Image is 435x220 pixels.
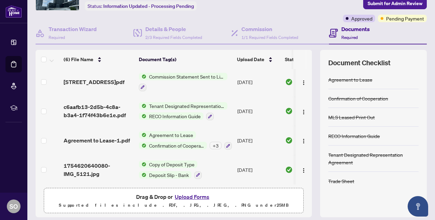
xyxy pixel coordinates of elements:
[61,50,136,69] th: (6) File Name
[64,56,93,63] span: (6) File Name
[145,35,202,40] span: 2/3 Required Fields Completed
[328,76,372,83] div: Agreement to Lease
[64,78,124,86] span: [STREET_ADDRESS]pdf
[285,166,293,174] img: Document Status
[328,132,380,140] div: RECO Information Guide
[237,56,264,63] span: Upload Date
[328,58,391,68] span: Document Checklist
[235,155,282,184] td: [DATE]
[210,142,222,149] div: + 3
[282,50,340,69] th: Status
[139,161,202,179] button: Status IconCopy of Deposit TypeStatus IconDeposit Slip - Bank
[301,109,306,115] img: Logo
[328,151,419,166] div: Tenant Designated Representation Agreement
[139,102,146,110] img: Status Icon
[173,192,211,201] button: Upload Forms
[64,136,130,145] span: Agreement to Lease-1.pdf
[10,202,18,211] span: SO
[49,25,97,33] h4: Transaction Wizard
[146,142,207,149] span: Confirmation of Cooperation
[136,50,234,69] th: Document Tag(s)
[328,95,388,102] div: Confirmation of Cooperation
[48,201,299,209] p: Supported files include .PDF, .JPG, .JPEG, .PNG under 25 MB
[328,113,375,121] div: MLS Leased Print Out
[139,73,146,80] img: Status Icon
[139,112,146,120] img: Status Icon
[139,161,146,168] img: Status Icon
[146,73,227,80] span: Commission Statement Sent to Listing Brokerage
[351,15,372,22] span: Approved
[139,102,227,121] button: Status IconTenant Designated Representation AgreementStatus IconRECO Information Guide
[5,5,22,18] img: logo
[298,106,309,116] button: Logo
[44,188,303,214] span: Drag & Drop orUpload FormsSupported files include .PDF, .JPG, .JPEG, .PNG under25MB
[146,102,227,110] span: Tenant Designated Representation Agreement
[146,131,196,139] span: Agreement to Lease
[139,131,146,139] img: Status Icon
[146,161,197,168] span: Copy of Deposit Type
[386,15,424,22] span: Pending Payment
[241,35,298,40] span: 1/1 Required Fields Completed
[285,137,293,144] img: Document Status
[301,80,306,85] img: Logo
[146,171,192,179] span: Deposit Slip - Bank
[285,56,299,63] span: Status
[341,35,358,40] span: Required
[139,73,227,91] button: Status IconCommission Statement Sent to Listing Brokerage
[298,164,309,175] button: Logo
[341,25,370,33] h4: Documents
[136,192,211,201] span: Drag & Drop or
[301,168,306,173] img: Logo
[139,131,232,150] button: Status IconAgreement to LeaseStatus IconConfirmation of Cooperation+3
[139,171,146,179] img: Status Icon
[146,112,203,120] span: RECO Information Guide
[298,135,309,146] button: Logo
[328,177,354,185] div: Trade Sheet
[285,78,293,86] img: Document Status
[301,138,306,144] img: Logo
[235,97,282,126] td: [DATE]
[64,162,133,178] span: 1754620640080-IMG_5121.jpg
[64,103,133,119] span: c6aafb13-2d5b-4c8a-b3a4-1f74f43b6e1e.pdf
[49,35,65,40] span: Required
[235,126,282,155] td: [DATE]
[408,196,428,217] button: Open asap
[145,25,202,33] h4: Details & People
[285,107,293,115] img: Document Status
[103,3,194,9] span: Information Updated - Processing Pending
[85,1,197,11] div: Status:
[235,67,282,97] td: [DATE]
[298,77,309,87] button: Logo
[234,50,282,69] th: Upload Date
[139,142,146,149] img: Status Icon
[241,25,298,33] h4: Commission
